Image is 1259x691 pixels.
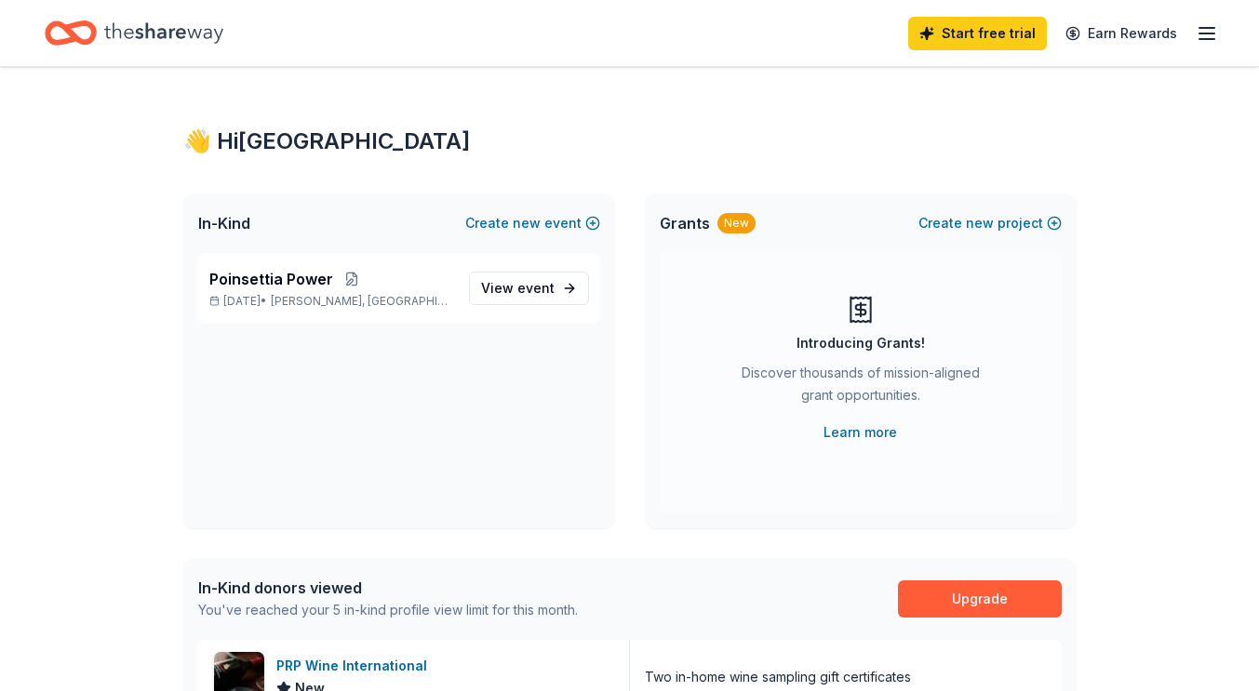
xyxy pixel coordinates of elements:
span: new [966,212,994,234]
a: Learn more [824,421,897,444]
span: In-Kind [198,212,250,234]
button: Createnewproject [918,212,1062,234]
div: PRP Wine International [276,655,435,677]
a: View event [469,272,589,305]
a: Home [45,11,223,55]
div: Two in-home wine sampling gift certificates [645,666,911,688]
a: Upgrade [898,580,1062,618]
div: You've reached your 5 in-kind profile view limit for this month. [198,599,578,621]
span: event [517,280,555,296]
div: 👋 Hi [GEOGRAPHIC_DATA] [183,126,1077,156]
span: View [481,277,555,299]
span: new [513,212,541,234]
a: Start free trial [908,17,1047,50]
a: Earn Rewards [1054,17,1188,50]
div: Discover thousands of mission-aligned grant opportunities. [734,362,987,414]
p: [DATE] • [209,294,454,309]
span: Grants [660,212,710,234]
div: New [717,213,756,233]
span: Poinsettia Power [209,268,333,290]
div: Introducing Grants! [797,332,925,354]
div: In-Kind donors viewed [198,577,578,599]
button: Createnewevent [465,212,600,234]
span: [PERSON_NAME], [GEOGRAPHIC_DATA] [271,294,453,309]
